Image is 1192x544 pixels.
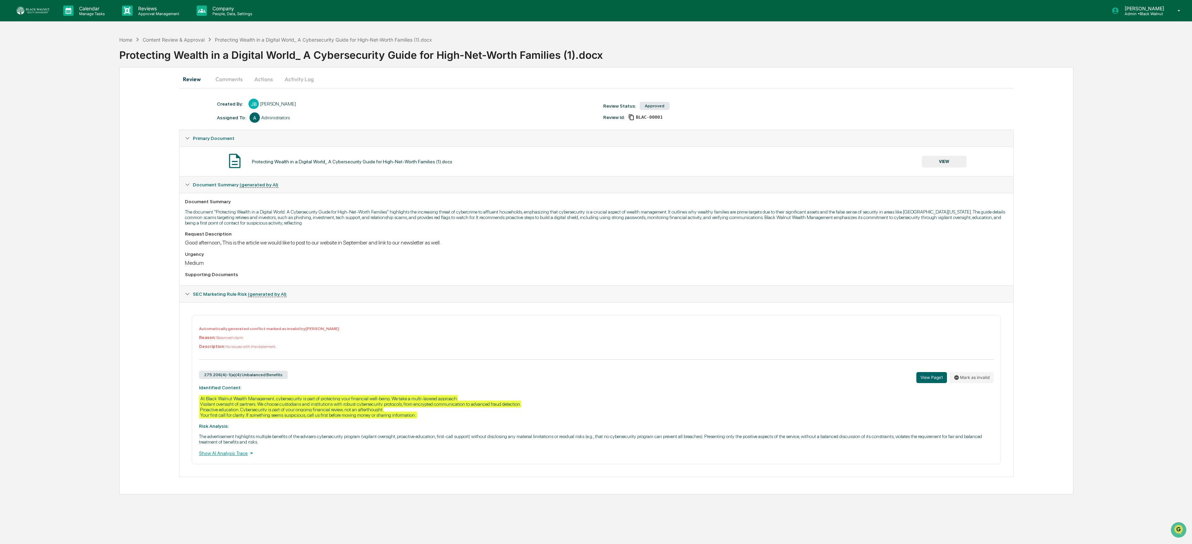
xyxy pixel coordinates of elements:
div: 🔎 [7,155,12,160]
div: Good afternoon, This is the article we would like to post to our website in September and link to... [185,239,1008,246]
div: SEC Marketing Rule Risk (generated by AI) [179,286,1013,302]
button: See all [107,75,125,84]
button: Review [179,71,210,87]
p: Admin • Black Walnut [1119,11,1168,16]
img: Document Icon [226,152,243,170]
img: 8933085812038_c878075ebb4cc5468115_72.jpg [14,53,27,65]
button: VIEW [922,156,967,167]
div: Urgency [185,251,1008,257]
span: Preclearance [14,141,44,148]
strong: Risk Analysis: [199,423,229,429]
div: Approved [640,102,670,110]
u: (generated by AI) [240,182,278,188]
p: Calendar [74,6,108,11]
div: Protecting Wealth in a Digital World_ A Cybersecurity Guide for High-Net-Worth Families (1).docx [252,159,452,164]
div: 275.206(4)-1(a)(4) Unbalanced Benefits [199,371,288,379]
button: Comments [210,71,248,87]
p: How can we help? [7,15,125,26]
p: Reviews [133,6,183,11]
div: Document Summary (generated by AI) [179,193,1013,285]
span: 5daf6b68-a42f-445b-b40f-a38d20324f12 [636,115,663,120]
div: We're available if you need us! [31,60,95,65]
p: Company [207,6,256,11]
div: Review Id: [603,115,625,120]
div: Past conversations [7,77,46,82]
a: 🔎Data Lookup [4,151,46,164]
div: Protecting Wealth in a Digital World_ A Cybersecurity Guide for High-Net-Worth Families (1).docx [215,37,432,43]
span: Document Summary [193,182,278,187]
button: Mark as invalid [950,372,994,383]
iframe: Open customer support [1170,521,1189,540]
button: Activity Log [279,71,319,87]
a: 🖐️Preclearance [4,138,47,151]
span: Pylon [68,171,83,176]
span: Primary Document [193,135,234,141]
strong: Identified Content: [199,385,242,390]
span: SEC Marketing Rule Risk [193,291,287,297]
div: At Black Walnut Wealth Management, cybersecurity is part of protecting your financial well-being.... [199,395,521,418]
div: Start new chat [31,53,113,60]
div: JB [249,99,259,109]
div: Supporting Documents [185,272,1008,277]
p: People, Data, Settings [207,11,256,16]
div: 🖐️ [7,142,12,147]
p: Balanced claim [199,335,994,340]
div: Home [119,37,132,43]
div: Protecting Wealth in a Digital World_ A Cybersecurity Guide for High-Net-Worth Families (1).docx [119,43,1192,61]
img: 1746055101610-c473b297-6a78-478c-a979-82029cc54cd1 [7,53,19,65]
p: The advertisement highlights multiple benefits of the advisers cybersecurity program (vigilant ov... [199,434,994,445]
div: 🗄️ [50,142,55,147]
span: [DATE] [23,94,37,99]
div: Document Summary (generated by AI) [179,302,1013,477]
p: Automatically generated conflict marked as invalid by [PERSON_NAME] [199,326,994,331]
b: Description: [199,344,225,349]
div: Primary Document [179,146,1013,176]
span: Data Lookup [14,154,43,161]
button: Actions [248,71,279,87]
span: Attestations [57,141,85,148]
div: Primary Document [179,130,1013,146]
div: Show AI Analysis Trace [199,449,994,457]
u: (generated by AI) [248,291,287,297]
img: logo [16,7,49,15]
div: Document Summary (generated by AI) [179,176,1013,193]
div: Assigned To: [217,115,246,120]
div: secondary tabs example [179,71,1014,87]
p: The document "Protecting Wealth in a Digital World: A Cybersecurity Guide for High-Net-Worth Fami... [185,209,1008,226]
p: No issues with the statement. [199,344,994,349]
a: 🗄️Attestations [47,138,88,151]
div: Created By: ‎ ‎ [217,101,245,107]
div: Administrators [261,115,290,120]
p: Approval Management [133,11,183,16]
p: Manage Tasks [74,11,108,16]
span: [DATE] [23,112,37,118]
button: View Page1 [916,372,947,383]
b: Reason: [199,335,216,340]
div: Document Summary [185,199,1008,204]
div: [PERSON_NAME] [260,101,296,107]
p: [PERSON_NAME] [1119,6,1168,11]
div: A [250,112,260,123]
a: Powered byPylon [48,171,83,176]
div: Review Status: [603,103,636,109]
div: Medium [185,260,1008,266]
button: Start new chat [117,55,125,63]
div: Request Description [185,231,1008,237]
div: Content Review & Approval [143,37,205,43]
